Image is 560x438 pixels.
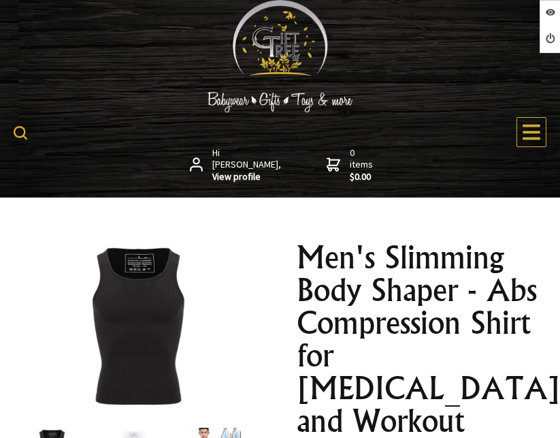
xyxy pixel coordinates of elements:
a: 0 items$0.00 [327,147,376,183]
strong: View profile [212,171,282,183]
a: Hi [PERSON_NAME],View profile [190,147,283,183]
span: 0 items [350,146,376,183]
h1: Men's Slimming Body Shaper - Abs Compression Shirt for [MEDICAL_DATA] and Workout [297,241,550,437]
span: Hi [PERSON_NAME], [212,147,282,183]
img: product search [14,126,27,140]
img: Men's Slimming Body Shaper - Abs Compression Shirt for Gynecomastia and Workout [53,241,222,410]
strong: $0.00 [350,171,376,183]
img: Babywear - Gifts - Toys & more [178,92,382,112]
